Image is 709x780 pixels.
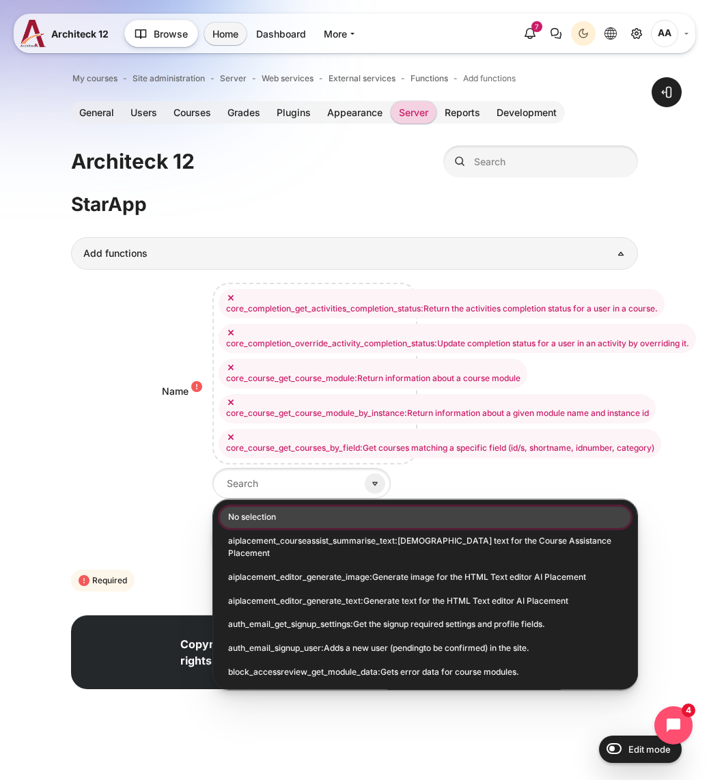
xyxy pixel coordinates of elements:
[79,574,92,587] i: Required field
[226,372,520,385] div: core_course_get_course_module:Return information about a course module
[531,21,542,32] div: 7
[329,72,395,85] a: External services
[212,499,638,690] ul: Suggestions
[71,570,135,591] div: Required
[391,101,436,124] a: Server
[71,191,638,594] section: Content
[180,637,318,667] strong: Copyright © 2025 BTS All rights reserved
[122,101,165,124] a: Users
[124,20,198,47] button: Browse
[226,442,654,454] div: core_course_get_courses_by_field:Get courses matching a specific field (id/s, shortname, idnumber...
[220,530,630,563] li: aiplacement_courseassist_summarise_text:[DEMOGRAPHIC_DATA] text for the Course Assistance Placement
[573,23,594,44] div: Dark Mode
[220,566,630,587] li: aiplacement_editor_generate_image:Generate image for the HTML Text editor AI Placement
[71,101,122,124] a: General
[83,247,625,260] h3: Add functions
[544,21,568,46] button: There are 0 unread conversations
[226,337,689,350] div: core_completion_override_activity_completion_status:Update completion status for a user in an act...
[220,506,630,527] li: No selection
[571,21,596,46] button: Light Mode Dark Mode
[651,20,678,47] span: Architeck Admin
[20,20,46,47] img: A12
[219,101,268,124] a: Grades
[220,72,247,85] a: Server
[651,20,689,47] a: User menu
[71,148,195,175] h1: Architeck 12
[319,101,391,124] a: Appearance
[71,70,638,87] nav: Navigation bar
[262,72,314,85] a: Web services
[220,661,630,682] li: block_accessreview_get_module_data:Gets error data for course modules.
[463,72,516,85] span: Add functions
[624,21,649,46] a: Site administration
[436,101,488,124] a: Reports
[133,72,205,85] a: Site administration
[165,101,219,124] a: Courses
[220,590,630,611] li: aiplacement_editor_generate_text:Generate text for the HTML Text editor AI Placement
[268,101,319,124] a: Plugins
[51,27,109,41] span: Architeck 12
[316,23,363,45] a: More
[411,72,448,85] a: Functions
[226,407,649,419] div: core_course_get_course_module_by_instance:Return information about a given module name and instan...
[220,614,630,635] li: auth_email_get_signup_settings:Get the signup required settings and profile fields.
[20,20,114,47] a: A12 A12 Architeck 12
[248,23,314,45] a: Dashboard
[154,27,188,41] span: Browse
[443,145,638,178] input: Search
[204,23,247,45] a: Home
[71,192,638,217] h2: StarApp
[488,101,565,124] a: Development
[72,72,117,85] a: My courses
[518,21,542,46] div: Show notification window with 7 new notifications
[226,303,658,315] div: core_completion_get_activities_completion_status:Return the activities completion status for a us...
[220,637,630,658] li: auth_email_signup_user:Adds a new user (pendingto be confirmed) in the site.
[220,685,630,706] li: block_accessreview_get_section_data:Gets error data for course sections.
[162,385,189,397] label: Name
[212,468,391,499] input: Search
[191,382,202,393] i: Required
[628,744,671,755] span: Edit mode
[598,21,623,46] button: Languages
